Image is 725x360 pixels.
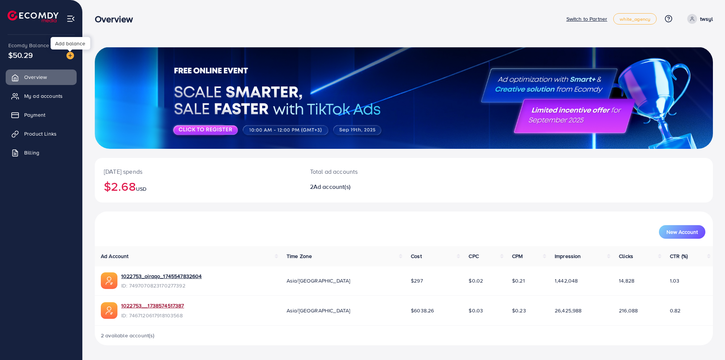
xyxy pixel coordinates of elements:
span: Billing [24,149,39,156]
img: menu [66,14,75,23]
a: My ad accounts [6,88,77,104]
span: 26,425,988 [555,307,582,314]
span: Asia/[GEOGRAPHIC_DATA] [287,277,350,284]
button: New Account [659,225,705,239]
img: ic-ads-acc.e4c84228.svg [101,302,117,319]
span: CTR (%) [670,252,688,260]
div: Add balance [51,37,90,49]
span: CPM [512,252,523,260]
span: Ad Account [101,252,129,260]
h2: 2 [310,183,446,190]
span: ID: 7467120617918103568 [121,312,184,319]
a: twsyl [684,14,713,24]
span: New Account [666,229,698,235]
span: 14,828 [619,277,634,284]
span: 1,442,048 [555,277,578,284]
span: 2 available account(s) [101,332,155,339]
a: Product Links [6,126,77,141]
span: 216,088 [619,307,638,314]
span: 1.03 [670,277,680,284]
span: Impression [555,252,581,260]
span: 0.82 [670,307,681,314]
h2: $2.68 [104,179,292,193]
span: Ad account(s) [313,182,350,191]
span: $0.23 [512,307,526,314]
span: ID: 7497070823170277392 [121,282,202,289]
span: $0.02 [469,277,483,284]
a: Overview [6,70,77,85]
a: 1022753__1738574517387 [121,302,184,309]
a: 1022753_oiraqo_1745547832604 [121,272,202,280]
span: My ad accounts [24,92,63,100]
a: white_agency [613,13,657,25]
span: Time Zone [287,252,312,260]
span: Overview [24,73,47,81]
span: $6038.26 [411,307,434,314]
p: [DATE] spends [104,167,292,176]
img: logo [8,11,59,22]
span: white_agency [620,17,650,22]
span: Asia/[GEOGRAPHIC_DATA] [287,307,350,314]
iframe: Chat [693,326,719,354]
span: $50.29 [8,49,33,60]
span: CPC [469,252,478,260]
span: Ecomdy Balance [8,42,49,49]
span: Cost [411,252,422,260]
a: Payment [6,107,77,122]
img: ic-ads-acc.e4c84228.svg [101,272,117,289]
span: Product Links [24,130,57,138]
p: twsyl [700,14,713,23]
p: Total ad accounts [310,167,446,176]
a: Billing [6,145,77,160]
span: $0.21 [512,277,525,284]
h3: Overview [95,14,139,25]
span: $0.03 [469,307,483,314]
span: $297 [411,277,423,284]
span: USD [136,185,147,193]
p: Switch to Partner [566,14,608,23]
span: Payment [24,111,45,119]
span: Clicks [619,252,633,260]
img: image [66,52,74,59]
